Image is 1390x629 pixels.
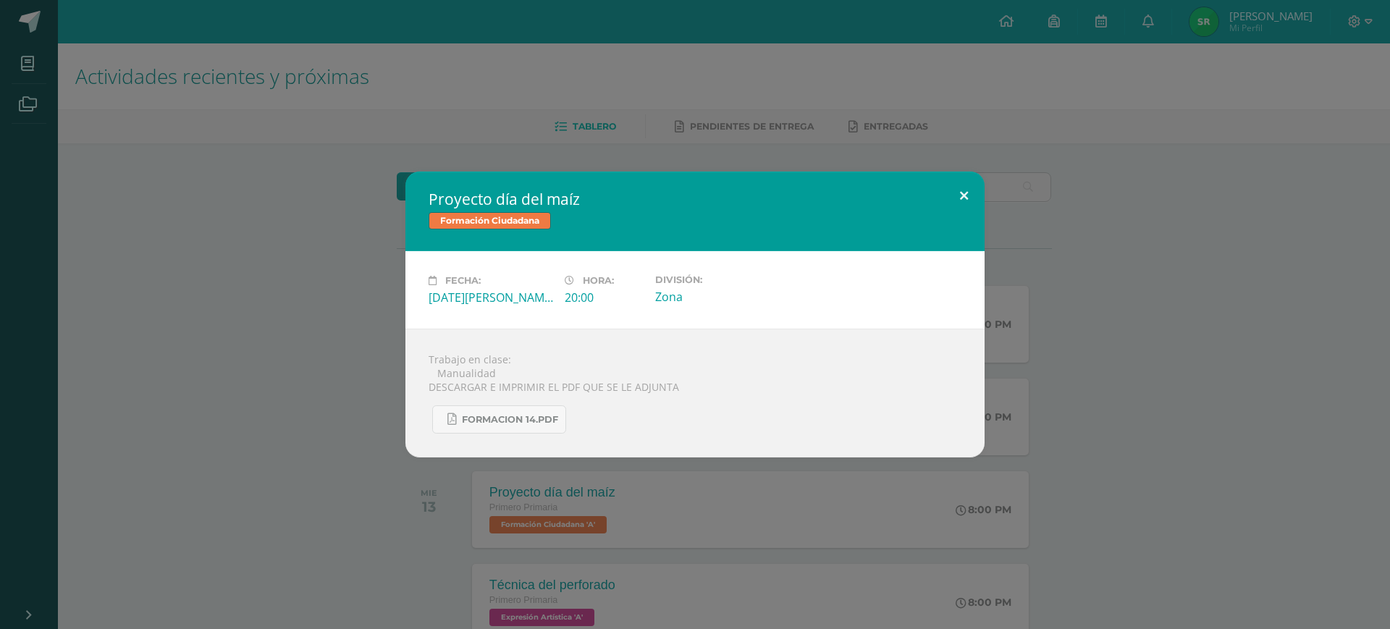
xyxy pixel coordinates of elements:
[445,275,481,286] span: Fecha:
[655,289,780,305] div: Zona
[432,405,566,434] a: FORMACION 14.pdf
[405,329,985,457] div: Trabajo en clase:  Manualidad DESCARGAR E IMPRIMIR EL PDF QUE SE LE ADJUNTA
[462,414,558,426] span: FORMACION 14.pdf
[565,290,644,305] div: 20:00
[429,290,553,305] div: [DATE][PERSON_NAME]
[943,172,985,221] button: Close (Esc)
[583,275,614,286] span: Hora:
[429,189,961,209] h2: Proyecto día del maíz
[429,212,551,229] span: Formación Ciudadana
[655,274,780,285] label: División:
